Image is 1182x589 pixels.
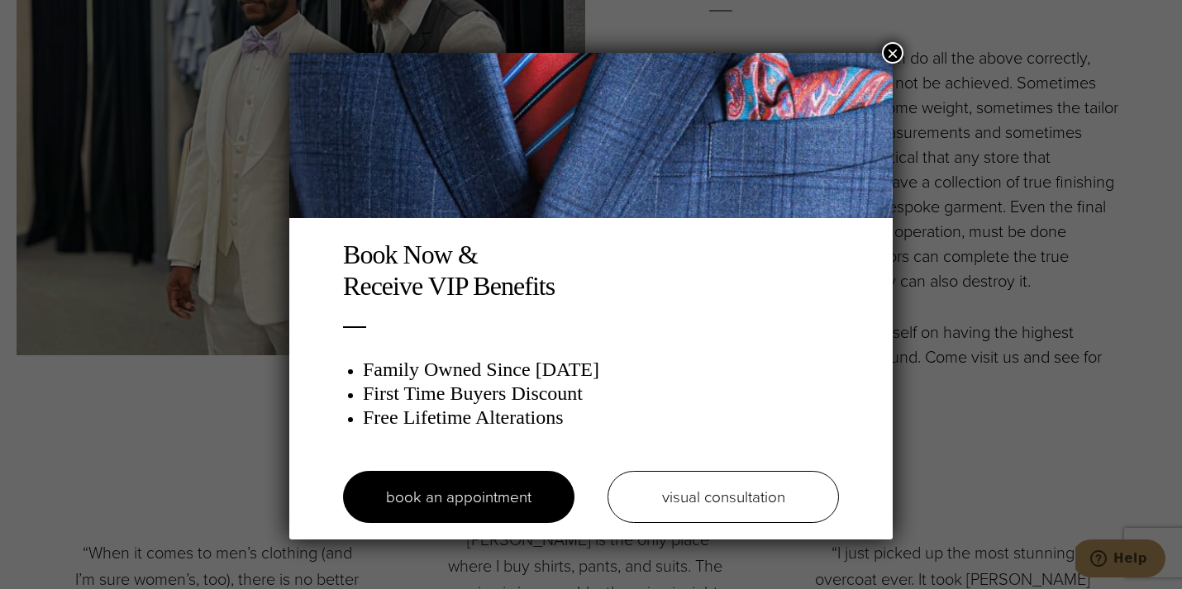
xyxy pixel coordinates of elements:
span: Help [38,12,72,26]
h3: Free Lifetime Alterations [363,406,839,430]
h2: Book Now & Receive VIP Benefits [343,239,839,302]
h3: Family Owned Since [DATE] [363,358,839,382]
button: Close [882,42,903,64]
a: book an appointment [343,471,574,523]
a: visual consultation [608,471,839,523]
h3: First Time Buyers Discount [363,382,839,406]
